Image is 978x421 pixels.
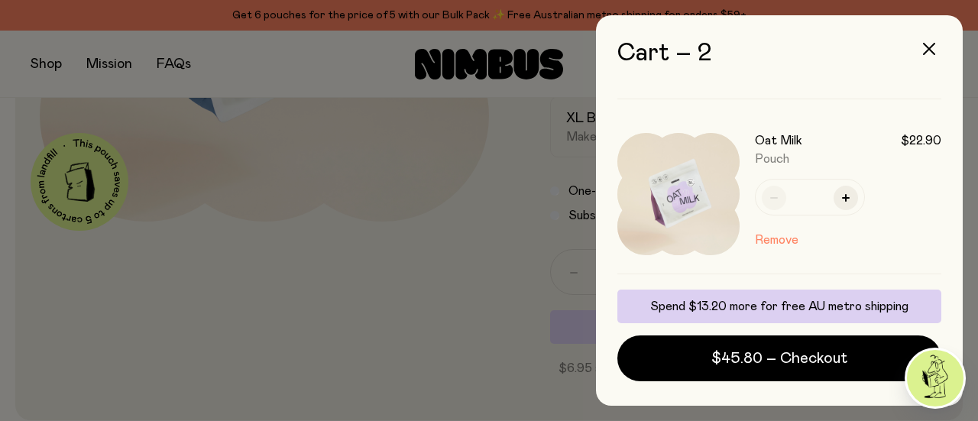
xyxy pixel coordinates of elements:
[907,350,963,406] img: agent
[617,40,941,67] h2: Cart – 2
[627,299,932,314] p: Spend $13.20 more for free AU metro shipping
[755,231,798,249] button: Remove
[901,133,941,148] span: $22.90
[755,133,802,148] h3: Oat Milk
[755,153,789,165] span: Pouch
[617,335,941,381] button: $45.80 – Checkout
[711,348,847,369] span: $45.80 – Checkout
